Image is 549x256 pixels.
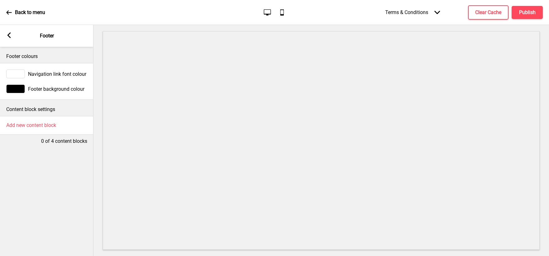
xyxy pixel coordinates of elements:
[6,106,87,113] p: Content block settings
[6,85,87,93] div: Footer background colour
[15,9,45,16] p: Back to menu
[6,4,45,21] a: Back to menu
[519,9,536,16] h4: Publish
[6,70,87,78] div: Navigation link font colour
[6,122,56,129] h4: Add new content block
[28,86,84,92] span: Footer background colour
[512,6,543,19] button: Publish
[40,32,54,39] p: Footer
[468,5,509,20] button: Clear Cache
[6,53,87,60] p: Footer colours
[28,71,86,77] span: Navigation link font colour
[379,3,446,22] div: Terms & Conditions
[475,9,501,16] h4: Clear Cache
[41,138,87,145] p: 0 of 4 content blocks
